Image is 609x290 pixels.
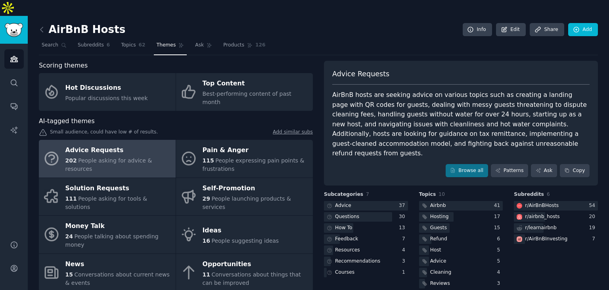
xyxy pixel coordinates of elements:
span: Topics [121,42,136,49]
a: Edit [496,23,526,37]
img: AirBnBInvesting [517,236,522,242]
span: 111 [65,195,77,202]
a: Patterns [491,164,528,178]
span: 115 [203,157,214,164]
span: Subreddits [514,191,544,198]
div: Advice [430,258,446,265]
div: 3 [402,258,408,265]
div: AirBnB hosts are seeking advice on various topics such as creating a landing page with QR codes f... [332,90,590,159]
div: Guests [430,224,447,232]
div: 37 [399,202,408,209]
div: 3 [497,280,503,287]
div: 6 [497,236,503,243]
div: Recommendations [335,258,380,265]
a: Hot DiscussionsPopular discussions this week [39,73,176,111]
a: Share [530,23,564,37]
a: Ideas16People suggesting ideas [176,216,313,253]
div: 4 [402,247,408,254]
a: Hosting17 [419,212,503,222]
span: 126 [255,42,266,49]
div: Small audience, could have low # of results. [39,129,313,137]
span: Subreddits [78,42,104,49]
div: Feedback [335,236,358,243]
a: Themes [154,39,187,55]
div: Pain & Anger [203,144,309,157]
button: Copy [560,164,590,178]
a: Solution Requests111People asking for tools & solutions [39,178,176,216]
span: 24 [65,233,73,240]
span: 15 [65,271,73,278]
a: Add [568,23,598,37]
a: Browse all [446,164,488,178]
div: 5 [497,258,503,265]
div: Advice Requests [65,144,172,157]
a: AirBnBHostsr/AirBnBHosts54 [514,201,598,211]
a: Topics62 [118,39,148,55]
span: 7 [366,191,369,197]
a: Self-Promotion29People launching products & services [176,178,313,216]
span: Conversations about current news & events [65,271,170,286]
span: Subcategories [324,191,363,198]
a: Info [463,23,492,37]
div: 41 [494,202,503,209]
a: Resources4 [324,246,408,255]
a: Cleaning4 [419,268,503,278]
span: People asking for advice & resources [65,157,152,172]
div: Reviews [430,280,450,287]
div: 19 [589,224,598,232]
a: Products126 [220,39,268,55]
a: Pain & Anger115People expressing pain points & frustrations [176,140,313,178]
div: 30 [399,213,408,220]
span: 16 [203,238,210,244]
a: Ask [531,164,557,178]
div: Cleaning [430,269,452,276]
span: Topics [419,191,436,198]
a: How To13 [324,223,408,233]
span: AI-tagged themes [39,116,95,126]
span: 202 [65,157,77,164]
a: AirBnBInvestingr/AirBnBInvesting7 [514,234,598,244]
span: Products [223,42,244,49]
span: Advice Requests [332,69,389,79]
div: 7 [592,236,598,243]
span: 6 [547,191,550,197]
div: Resources [335,247,360,254]
a: Subreddits6 [75,39,113,55]
span: Conversations about things that can be improved [203,271,301,286]
span: Popular discussions this week [65,95,148,101]
div: Money Talk [65,220,172,233]
div: 54 [589,202,598,209]
div: Questions [335,213,359,220]
span: 10 [439,191,445,197]
div: Host [430,247,441,254]
span: Search [42,42,58,49]
div: 20 [589,213,598,220]
div: 4 [497,269,503,276]
div: r/ airbnb_hosts [525,213,559,220]
span: 62 [139,42,146,49]
span: People talking about spending money [65,233,159,248]
div: r/ AirBnBHosts [525,202,559,209]
img: GummySearch logo [5,23,23,37]
a: Top ContentBest-performing content of past month [176,73,313,111]
span: 11 [203,271,210,278]
a: Reviews3 [419,279,503,289]
span: Themes [157,42,176,49]
div: Self-Promotion [203,182,309,195]
div: Advice [335,202,351,209]
a: Questions30 [324,212,408,222]
div: r/ AirBnBInvesting [525,236,567,243]
div: 7 [402,236,408,243]
a: Feedback7 [324,234,408,244]
div: Top Content [203,77,309,90]
span: 6 [107,42,110,49]
a: Recommendations3 [324,257,408,267]
div: Solution Requests [65,182,172,195]
a: Courses1 [324,268,408,278]
a: Money Talk24People talking about spending money [39,216,176,253]
a: Guests15 [419,223,503,233]
div: Hosting [430,213,449,220]
div: 5 [497,247,503,254]
a: Refund6 [419,234,503,244]
span: Scoring themes [39,61,88,71]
